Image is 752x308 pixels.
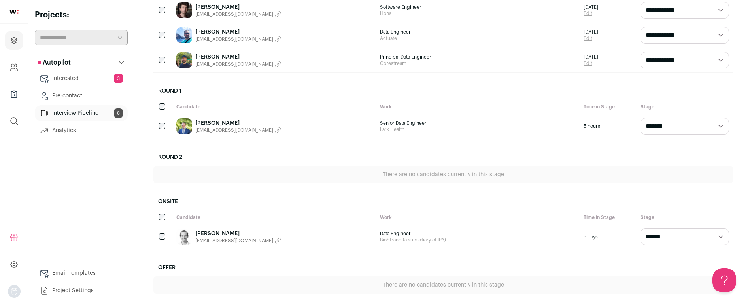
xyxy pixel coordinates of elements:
img: b4ea76dcea9ec154dc3baac72cd3d8e7e1a59516987da35aed1aa5549d823149.jpg [176,2,192,18]
img: dcee24752c18bbbafee74b5e4f21808a9584b7dd2c907887399733efc03037c0 [176,118,192,134]
a: [PERSON_NAME] [195,230,281,238]
button: [EMAIL_ADDRESS][DOMAIN_NAME] [195,127,281,133]
div: There are no candidates currently in this stage [153,166,733,183]
a: Projects [5,31,23,50]
div: There are no candidates currently in this stage [153,276,733,294]
div: Time in Stage [580,210,637,224]
div: Time in Stage [580,100,637,114]
a: [PERSON_NAME] [195,28,281,36]
span: Senior Data Engineer [380,120,576,126]
a: Edit [584,60,598,67]
button: [EMAIL_ADDRESS][DOMAIN_NAME] [195,238,281,244]
h2: Onsite [153,193,733,210]
span: [EMAIL_ADDRESS][DOMAIN_NAME] [195,61,273,67]
span: Software Engineer [380,4,576,10]
a: Interview Pipeline8 [35,105,128,121]
h2: Projects: [35,10,128,21]
div: Candidate [172,100,376,114]
span: Corestream [380,60,576,67]
div: Work [376,100,580,114]
span: 8 [114,108,123,118]
img: nopic.png [8,285,21,298]
button: [EMAIL_ADDRESS][DOMAIN_NAME] [195,61,281,67]
button: [EMAIL_ADDRESS][DOMAIN_NAME] [195,36,281,42]
button: Open dropdown [8,285,21,298]
img: wellfound-shorthand-0d5821cbd27db2630d0214b213865d53afaa358527fdda9d0ea32b1df1b89c2c.svg [9,10,19,14]
div: 5 days [580,224,637,249]
p: Autopilot [38,58,71,67]
span: BioStrand (a subsidiary of IPA) [380,237,576,243]
span: [EMAIL_ADDRESS][DOMAIN_NAME] [195,127,273,133]
img: c55524008a48dab13bed43684c038a839f3ae93f3647f8fa78565b61a90609aa [176,229,192,245]
span: [EMAIL_ADDRESS][DOMAIN_NAME] [195,11,273,17]
div: Stage [637,210,733,224]
button: Autopilot [35,55,128,70]
a: Pre-contact [35,88,128,104]
div: Candidate [172,210,376,224]
a: Edit [584,35,598,42]
span: Principal Data Engineer [380,54,576,60]
a: Interested3 [35,70,128,86]
span: [EMAIL_ADDRESS][DOMAIN_NAME] [195,238,273,244]
a: [PERSON_NAME] [195,119,281,127]
h2: Round 1 [153,82,733,100]
span: Hona [380,10,576,17]
span: Data Engineer [380,230,576,237]
span: [EMAIL_ADDRESS][DOMAIN_NAME] [195,36,273,42]
h2: Offer [153,259,733,276]
img: afb1e5f55373313f0ff90fce977a4a182fe52f21f1895bee42c83db0d745ef2d.jpg [176,27,192,43]
span: [DATE] [584,29,598,35]
div: Stage [637,100,733,114]
span: [DATE] [584,54,598,60]
iframe: Help Scout Beacon - Open [712,268,736,292]
a: Project Settings [35,283,128,298]
div: 5 hours [580,114,637,139]
a: [PERSON_NAME] [195,53,281,61]
span: 3 [114,74,123,83]
div: Work [376,210,580,224]
img: 3ee910a07d7a367b408e3a68c487977c6812bea71d3a563db3e5073c9c5f8dda.jpg [176,52,192,68]
span: [DATE] [584,4,598,10]
a: Email Templates [35,265,128,281]
a: Analytics [35,123,128,139]
a: Edit [584,10,598,17]
span: Lark Health [380,126,576,133]
a: [PERSON_NAME] [195,3,281,11]
a: Company Lists [5,85,23,104]
button: [EMAIL_ADDRESS][DOMAIN_NAME] [195,11,281,17]
span: Data Engineer [380,29,576,35]
span: Actuate [380,35,576,42]
a: Company and ATS Settings [5,58,23,77]
h2: Round 2 [153,148,733,166]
